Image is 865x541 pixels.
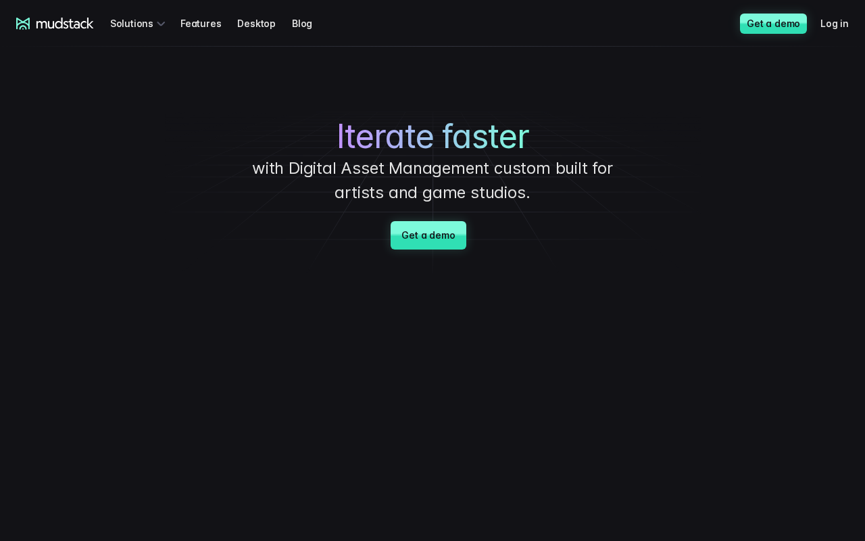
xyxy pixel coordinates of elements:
[820,11,865,36] a: Log in
[180,11,237,36] a: Features
[237,11,292,36] a: Desktop
[110,11,170,36] div: Solutions
[337,117,529,156] span: Iterate faster
[740,14,807,34] a: Get a demo
[16,18,94,30] a: mudstack logo
[230,156,635,205] p: with Digital Asset Management custom built for artists and game studios.
[292,11,328,36] a: Blog
[391,221,466,250] a: Get a demo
